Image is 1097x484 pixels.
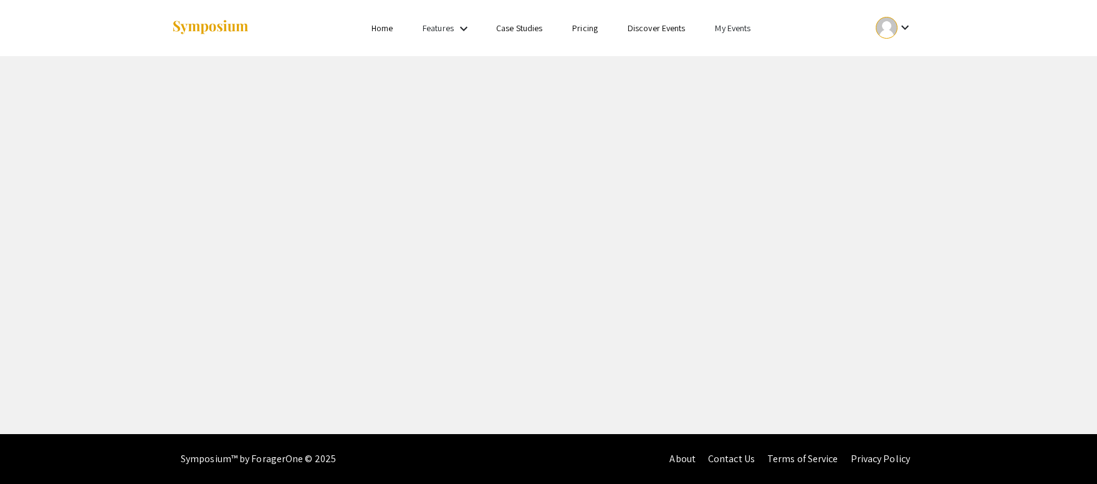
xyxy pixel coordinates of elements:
a: Pricing [572,22,598,34]
a: Terms of Service [767,452,838,465]
a: My Events [715,22,750,34]
a: Case Studies [496,22,542,34]
img: Symposium by ForagerOne [171,19,249,36]
div: Symposium™ by ForagerOne © 2025 [181,434,336,484]
a: About [669,452,696,465]
a: Discover Events [628,22,686,34]
a: Contact Us [708,452,755,465]
a: Privacy Policy [851,452,910,465]
a: Features [423,22,454,34]
mat-icon: Expand Features list [456,21,471,36]
button: Expand account dropdown [863,14,926,42]
a: Home [371,22,393,34]
mat-icon: Expand account dropdown [898,20,913,35]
